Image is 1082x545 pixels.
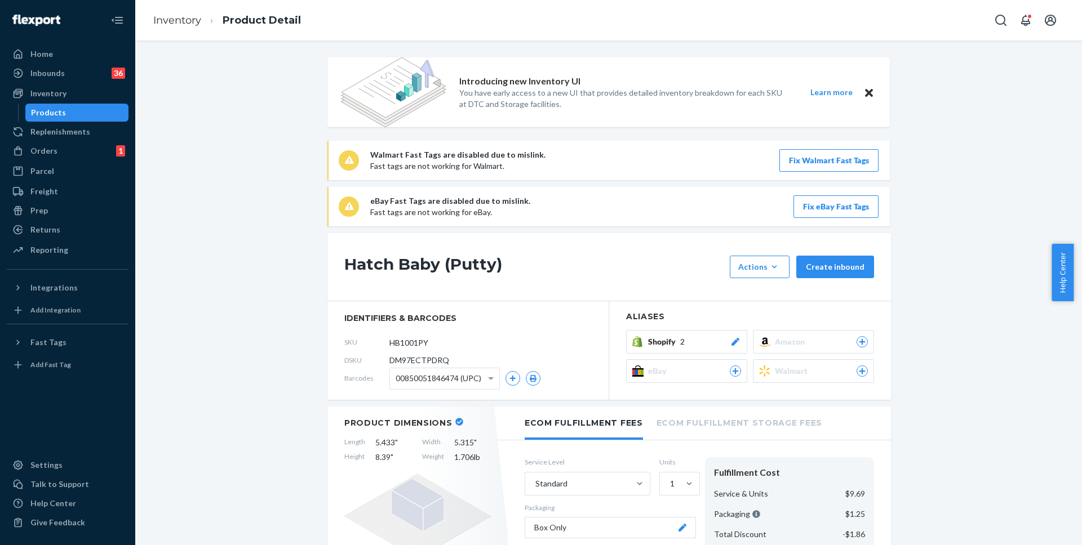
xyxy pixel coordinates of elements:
div: Returns [30,224,60,235]
div: Help Center [30,498,76,509]
button: Create inbound [796,256,874,278]
div: 1 [116,145,125,157]
p: Packaging [525,503,696,512]
button: Learn more [803,86,859,100]
div: Fulfillment Cost [714,466,865,479]
a: Prep [7,202,128,220]
div: 1 [670,478,675,489]
button: Open account menu [1039,9,1062,32]
div: Actions [738,261,781,272]
span: Barcodes [344,373,389,383]
span: Height [344,452,365,463]
div: Products [31,107,66,118]
button: Open Search Box [990,9,1012,32]
button: Close [862,86,876,100]
span: " [474,437,477,447]
span: 5.315 [454,437,491,448]
button: Help Center [1052,244,1074,301]
span: DSKU [344,355,389,365]
div: Standard [535,478,567,489]
button: Close Navigation [106,9,128,32]
p: eBay Fast Tags are disabled due to mislink. [370,195,530,207]
a: Replenishments [7,123,128,141]
input: Standard [534,478,535,489]
div: Add Fast Tag [30,360,71,369]
div: Freight [30,186,58,197]
button: Fast Tags [7,333,128,351]
button: Fix Walmart Fast Tags [779,149,879,172]
a: Freight [7,182,128,200]
div: Add Integration [30,305,81,315]
span: Amazon [775,336,809,347]
a: Returns [7,221,128,239]
div: Integrations [30,282,78,293]
h1: Hatch Baby (Putty) [344,256,724,278]
span: " [395,437,398,447]
p: Service & Units [714,488,768,499]
p: Introducing new Inventory UI [459,75,580,88]
span: eBay [648,365,671,377]
p: Total Discount [714,529,766,540]
div: Orders [30,145,57,157]
a: Help Center [7,494,128,512]
p: Packaging [714,508,760,520]
input: 1 [669,478,670,489]
span: Walmart [775,365,812,377]
button: Give Feedback [7,513,128,531]
span: 8.39 [375,452,412,463]
a: Parcel [7,162,128,180]
div: Reporting [30,244,68,256]
div: Talk to Support [30,479,89,490]
button: Open notifications [1014,9,1037,32]
a: Inventory [7,84,128,102]
span: 00850051846474 (UPC) [396,369,481,388]
button: Actions [730,256,790,278]
p: Walmart Fast Tags are disabled due to mislink. [370,149,546,160]
p: Fast tags are not working for Walmart. [370,160,546,172]
div: Prep [30,205,48,216]
ol: breadcrumbs [144,4,310,37]
h2: Aliases [626,312,874,321]
h2: Product Dimensions [344,418,453,428]
iframe: Opens a widget where you can chat to one of our agents [1009,511,1071,539]
button: Shopify2 [626,330,747,354]
p: $9.69 [845,488,865,499]
span: Length [344,437,365,448]
div: Fast Tags [30,337,66,348]
span: Shopify [648,336,680,347]
a: Settings [7,456,128,474]
a: Inventory [153,14,201,26]
div: Inventory [30,88,66,99]
p: $1.25 [845,508,865,520]
a: Inbounds36 [7,64,128,82]
div: Replenishments [30,126,90,137]
span: identifiers & barcodes [344,312,592,324]
a: Products [25,104,129,122]
label: Units [659,457,696,467]
button: Walmart [753,359,874,383]
a: Add Fast Tag [7,356,128,374]
img: Flexport logo [12,15,60,26]
button: Amazon [753,330,874,354]
button: Integrations [7,279,128,297]
div: Give Feedback [30,517,85,528]
button: eBay [626,359,747,383]
span: DM97ECTPDRQ [389,355,449,366]
p: -$1.86 [842,529,865,540]
button: Fix eBay Fast Tags [793,195,879,218]
a: Add Integration [7,301,128,319]
a: Home [7,45,128,63]
img: new-reports-banner-icon.82668bd98b6a51aee86340f2a7b77ae3.png [341,57,446,127]
div: Inbounds [30,68,65,79]
li: Ecom Fulfillment Fees [525,406,643,440]
div: Settings [30,459,63,471]
a: Reporting [7,241,128,259]
div: 36 [112,68,125,79]
p: Fast tags are not working for eBay. [370,207,530,218]
span: SKU [344,337,389,347]
span: " [391,452,393,462]
span: 5.433 [375,437,412,448]
div: Home [30,48,53,60]
span: 1.706 lb [454,452,491,463]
